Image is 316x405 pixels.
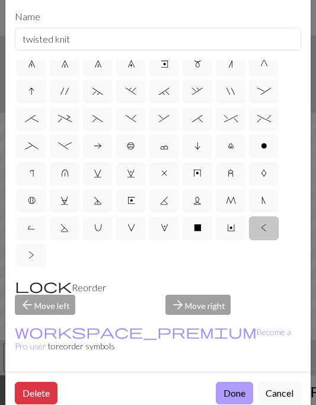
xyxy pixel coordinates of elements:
span: , [192,87,203,96]
span: U [94,223,102,232]
span: m [194,59,202,69]
span: X [194,223,202,232]
span: . [126,87,136,96]
span: i [194,141,200,151]
span: G [260,59,268,69]
span: ~ [92,87,103,96]
span: B [28,196,36,205]
span: x [161,168,167,178]
span: ` [159,87,170,96]
small: to reorder symbols [15,327,291,351]
span: K [160,196,168,205]
div: Reorder [8,279,308,295]
span: - [58,141,72,151]
span: D [94,196,102,205]
span: ) [126,114,136,123]
a: Become a Pro user [15,327,291,351]
span: e [161,59,168,69]
span: " [226,87,235,96]
span: C [60,196,69,205]
button: Done [216,382,253,404]
span: c [160,141,168,151]
span: W [161,223,168,232]
span: 8 [94,59,102,69]
span: w [127,168,135,178]
span: L [193,196,202,205]
span: o [261,141,267,151]
span: V [127,223,135,232]
span: _ [25,141,39,151]
span: n [228,59,233,69]
span: ^ [224,114,238,123]
span: + [58,114,72,123]
span: 9 [127,59,135,69]
span: ' [60,87,69,96]
span: R [27,223,36,232]
span: r [30,168,34,178]
label: Name [8,5,308,28]
span: N [261,196,266,205]
span: ( [92,114,103,123]
span: v [94,168,102,178]
span: y [193,168,202,178]
span: I [28,87,34,96]
span: & [159,114,170,123]
span: u [61,168,69,178]
span: : [257,87,271,96]
span: M [226,196,236,205]
span: b [127,141,135,151]
span: S [60,223,69,232]
span: 7 [61,59,69,69]
span: < [261,223,267,232]
button: Delete [15,382,58,404]
span: l [228,141,234,151]
button: Cancel [258,382,301,404]
span: > [28,250,34,260]
span: % [257,114,271,123]
span: ; [25,114,39,123]
span: a [94,141,102,151]
span: A [261,168,267,178]
span: workspace_premium [15,323,257,340]
span: E [127,196,135,205]
span: 6 [28,59,36,69]
span: Y [227,223,235,232]
span: z [228,168,234,178]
